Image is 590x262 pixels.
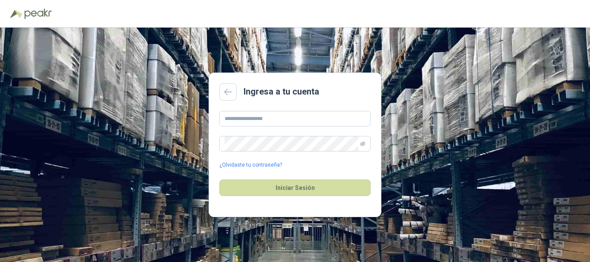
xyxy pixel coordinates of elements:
button: Iniciar Sesión [219,180,371,196]
a: ¿Olvidaste tu contraseña? [219,161,282,169]
img: Peakr [24,9,52,19]
span: eye-invisible [360,141,365,146]
img: Logo [10,9,22,18]
h2: Ingresa a tu cuenta [244,85,319,98]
